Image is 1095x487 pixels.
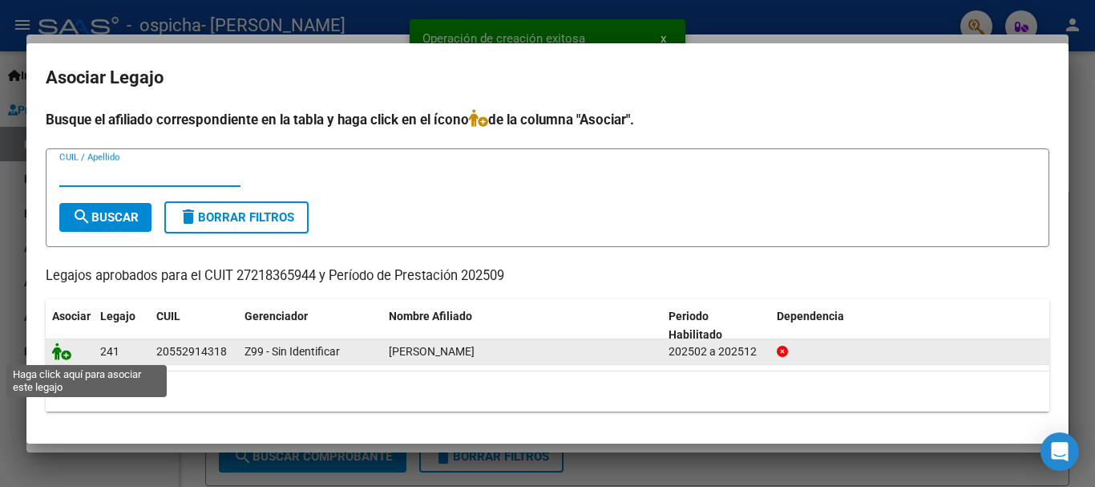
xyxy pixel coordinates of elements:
[59,203,152,232] button: Buscar
[156,310,180,323] span: CUIL
[46,266,1049,286] p: Legajos aprobados para el CUIT 27218365944 y Período de Prestación 202509
[777,310,844,323] span: Dependencia
[179,210,294,225] span: Borrar Filtros
[389,310,472,323] span: Nombre Afiliado
[150,299,238,352] datatable-header-cell: CUIL
[244,345,340,358] span: Z99 - Sin Identificar
[669,310,722,341] span: Periodo Habilitado
[382,299,662,352] datatable-header-cell: Nombre Afiliado
[238,299,382,352] datatable-header-cell: Gerenciador
[179,207,198,226] mat-icon: delete
[244,310,308,323] span: Gerenciador
[100,310,135,323] span: Legajo
[46,63,1049,93] h2: Asociar Legajo
[662,299,770,352] datatable-header-cell: Periodo Habilitado
[72,210,139,225] span: Buscar
[46,299,94,352] datatable-header-cell: Asociar
[72,207,91,226] mat-icon: search
[1040,432,1079,471] div: Open Intercom Messenger
[770,299,1050,352] datatable-header-cell: Dependencia
[46,109,1049,130] h4: Busque el afiliado correspondiente en la tabla y haga click en el ícono de la columna "Asociar".
[46,371,1049,412] div: 1 registros
[156,343,227,361] div: 20552914318
[164,201,309,233] button: Borrar Filtros
[669,343,764,361] div: 202502 a 202512
[389,345,475,358] span: FERRAGUT LEDESMA ALEXANDER KERIM
[94,299,150,352] datatable-header-cell: Legajo
[52,310,91,323] span: Asociar
[100,345,119,358] span: 241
